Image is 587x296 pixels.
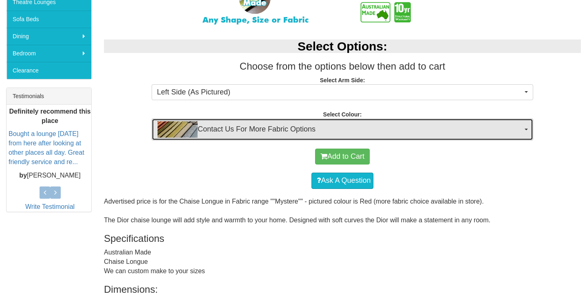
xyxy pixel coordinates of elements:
a: Dining [7,28,91,45]
button: Left Side (As Pictured) [152,84,533,101]
h3: Specifications [104,233,581,244]
strong: Select Colour: [323,111,362,118]
span: Contact Us For More Fabric Options [157,121,523,138]
button: Add to Cart [315,149,370,165]
h3: Choose from the options below then add to cart [104,61,581,72]
h3: Dimensions: [104,284,581,295]
a: Bedroom [7,45,91,62]
b: Definitely recommend this place [9,108,90,124]
a: Bought a lounge [DATE] from here after looking at other places all day. Great friendly service an... [9,130,84,165]
span: Left Side (As Pictured) [157,87,523,98]
b: Select Options: [298,39,387,53]
a: Ask A Question [311,173,373,189]
a: Write Testimonial [25,203,75,210]
button: Contact Us For More Fabric OptionsContact Us For More Fabric Options [152,118,533,140]
img: Contact Us For More Fabric Options [157,121,198,138]
b: by [19,172,27,179]
div: Testimonials [7,88,91,105]
a: Clearance [7,62,91,79]
strong: Select Arm Side: [320,77,365,83]
a: Sofa Beds [7,11,91,28]
p: [PERSON_NAME] [9,171,91,180]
